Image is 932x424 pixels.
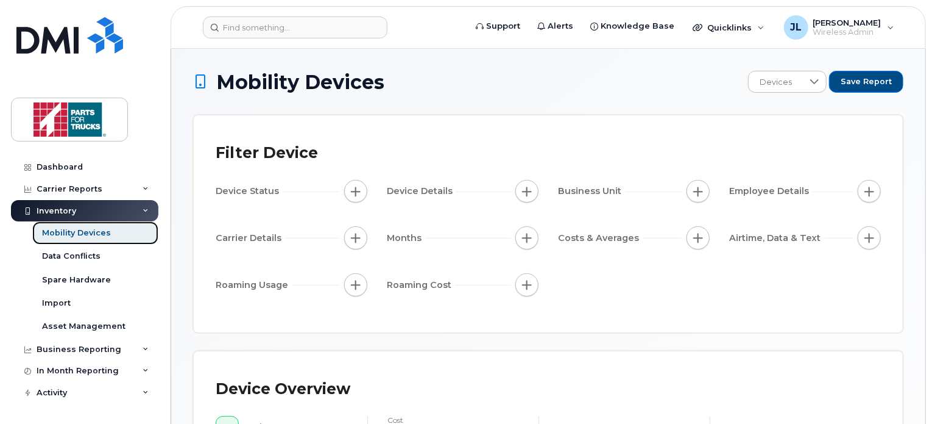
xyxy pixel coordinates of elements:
[841,76,892,87] span: Save Report
[216,279,292,292] span: Roaming Usage
[558,232,643,245] span: Costs & Averages
[387,416,519,424] h4: cost
[829,71,903,93] button: Save Report
[216,137,318,169] div: Filter Device
[216,232,285,245] span: Carrier Details
[558,185,625,198] span: Business Unit
[387,279,455,292] span: Roaming Cost
[387,185,456,198] span: Device Details
[216,373,350,405] div: Device Overview
[216,71,384,93] span: Mobility Devices
[749,71,803,93] span: Devices
[387,232,425,245] span: Months
[729,232,824,245] span: Airtime, Data & Text
[216,185,283,198] span: Device Status
[729,185,813,198] span: Employee Details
